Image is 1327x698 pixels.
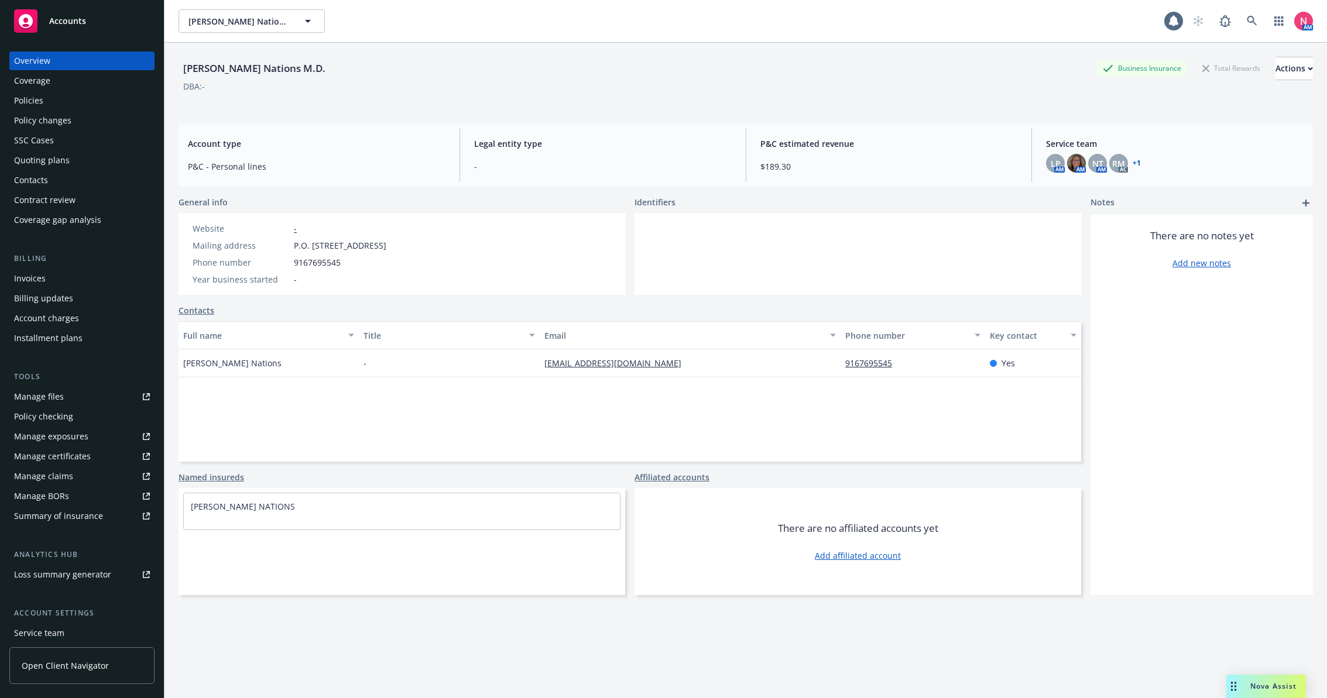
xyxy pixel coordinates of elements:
[9,151,155,170] a: Quoting plans
[14,427,88,446] div: Manage exposures
[9,91,155,110] a: Policies
[14,191,76,209] div: Contract review
[1112,157,1125,170] span: RM
[1226,675,1306,698] button: Nova Assist
[1097,61,1187,75] div: Business Insurance
[14,329,83,348] div: Installment plans
[9,171,155,190] a: Contacts
[544,329,823,342] div: Email
[9,407,155,426] a: Policy checking
[49,16,86,26] span: Accounts
[9,371,155,383] div: Tools
[1299,196,1313,210] a: add
[294,239,386,252] span: P.O. [STREET_ADDRESS]
[14,507,103,525] div: Summary of insurance
[9,111,155,130] a: Policy changes
[191,501,295,512] a: [PERSON_NAME] NATIONS
[183,329,341,342] div: Full name
[364,357,366,369] span: -
[14,624,64,642] div: Service team
[193,273,289,286] div: Year business started
[474,137,732,150] span: Legal entity type
[14,71,50,90] div: Coverage
[985,321,1081,349] button: Key contact
[14,309,79,328] div: Account charges
[9,607,155,619] div: Account settings
[635,471,709,483] a: Affiliated accounts
[760,137,1018,150] span: P&C estimated revenue
[179,61,330,76] div: [PERSON_NAME] Nations M.D.
[990,329,1064,342] div: Key contact
[1187,9,1210,33] a: Start snowing
[14,51,50,70] div: Overview
[294,256,341,269] span: 9167695545
[9,487,155,506] a: Manage BORs
[9,427,155,446] a: Manage exposures
[359,321,539,349] button: Title
[1294,12,1313,30] img: photo
[294,273,297,286] span: -
[193,256,289,269] div: Phone number
[845,329,968,342] div: Phone number
[9,467,155,486] a: Manage claims
[9,253,155,264] div: Billing
[183,357,282,369] span: [PERSON_NAME] Nations
[1226,675,1241,698] div: Drag to move
[179,196,228,208] span: General info
[815,549,901,562] a: Add affiliated account
[1046,137,1304,150] span: Service team
[193,239,289,252] div: Mailing address
[22,659,109,672] span: Open Client Navigator
[544,357,691,369] a: [EMAIL_ADDRESS][DOMAIN_NAME]
[9,549,155,561] div: Analytics hub
[9,191,155,209] a: Contract review
[635,196,675,208] span: Identifiers
[188,137,445,150] span: Account type
[9,131,155,150] a: SSC Cases
[14,211,101,229] div: Coverage gap analysis
[14,151,70,170] div: Quoting plans
[1213,9,1237,33] a: Report a Bug
[9,211,155,229] a: Coverage gap analysis
[1150,229,1254,243] span: There are no notes yet
[14,407,73,426] div: Policy checking
[1067,154,1086,173] img: photo
[778,521,938,535] span: There are no affiliated accounts yet
[14,131,54,150] div: SSC Cases
[14,289,73,308] div: Billing updates
[1092,157,1103,170] span: NT
[14,565,111,584] div: Loss summary generator
[364,329,522,342] div: Title
[14,111,71,130] div: Policy changes
[9,309,155,328] a: Account charges
[179,304,214,317] a: Contacts
[474,160,732,173] span: -
[760,160,1018,173] span: $189.30
[1133,160,1141,167] a: +1
[9,5,155,37] a: Accounts
[9,269,155,288] a: Invoices
[9,387,155,406] a: Manage files
[1275,57,1313,80] button: Actions
[1250,681,1297,691] span: Nova Assist
[14,91,43,110] div: Policies
[1172,257,1231,269] a: Add new notes
[9,447,155,466] a: Manage certificates
[14,387,64,406] div: Manage files
[9,329,155,348] a: Installment plans
[1267,9,1291,33] a: Switch app
[9,624,155,642] a: Service team
[179,321,359,349] button: Full name
[1051,157,1061,170] span: LP
[188,15,290,27] span: [PERSON_NAME] Nations M.D.
[179,9,325,33] button: [PERSON_NAME] Nations M.D.
[183,80,205,92] div: DBA: -
[845,357,901,369] a: 9167695545
[9,51,155,70] a: Overview
[9,565,155,584] a: Loss summary generator
[9,71,155,90] a: Coverage
[9,289,155,308] a: Billing updates
[14,269,46,288] div: Invoices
